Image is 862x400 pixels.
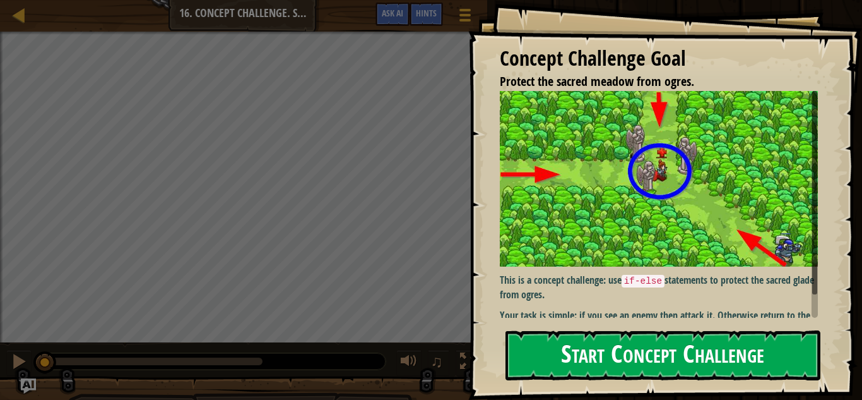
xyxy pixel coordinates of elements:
button: Ctrl + P: Pause [6,350,32,376]
button: Start Concept Challenge [505,330,820,380]
span: Protect the sacred meadow from ogres. [500,73,694,90]
span: Hints [416,7,437,19]
button: Ask AI [21,379,36,394]
button: Ask AI [375,3,410,26]
button: ♫ [428,350,449,376]
button: Adjust volume [396,350,422,376]
p: Your task is simple: if you see an enemy then attack it. Otherwise return to the red X mark. [500,308,818,337]
code: if-else [622,275,664,288]
li: Protect the sacred meadow from ogres. [484,73,815,91]
button: Show game menu [449,3,481,32]
span: ♫ [430,352,443,371]
button: Toggle fullscreen [456,350,481,376]
p: This is a concept challenge: use statements to protect the sacred glade from ogres. [500,273,818,302]
img: Sacred [500,91,818,267]
span: Ask AI [382,7,403,19]
div: Concept Challenge Goal [500,44,818,73]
